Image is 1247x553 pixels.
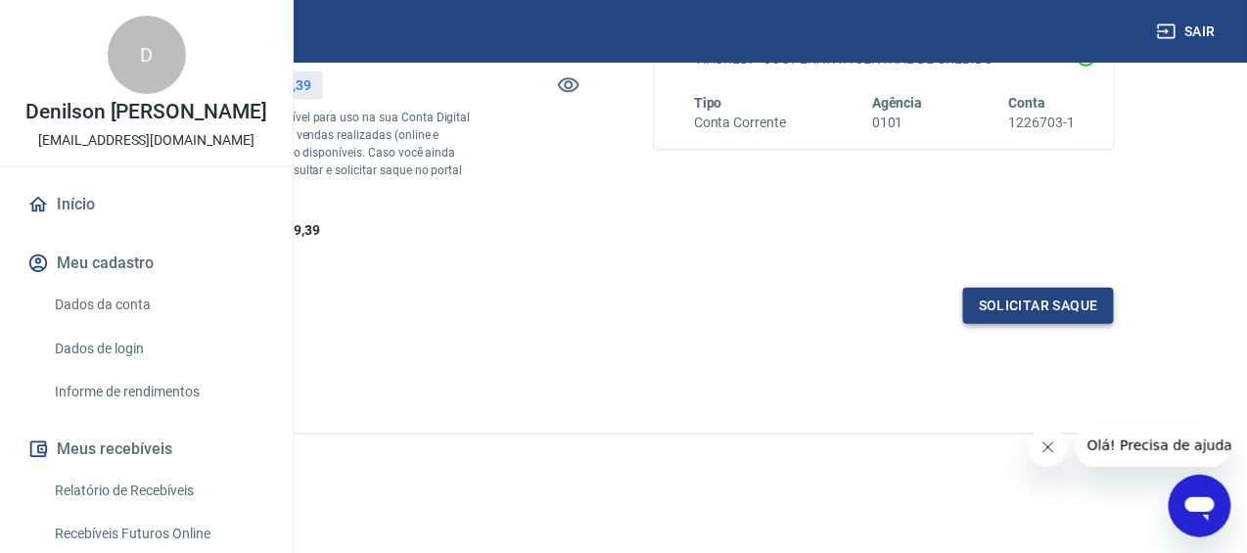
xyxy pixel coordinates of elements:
p: 2025 © [47,450,1200,471]
a: Dados de login [47,329,269,369]
p: Denilson [PERSON_NAME] [25,102,267,122]
a: Dados da conta [47,285,269,325]
button: Meus recebíveis [23,428,269,471]
button: Sair [1153,14,1224,50]
iframe: Fechar mensagem [1029,428,1068,467]
div: D [108,16,186,94]
h6: 0101 [872,113,923,133]
button: Solicitar saque [963,288,1114,324]
iframe: Botão para abrir a janela de mensagens [1169,475,1231,537]
button: Meu cadastro [23,242,269,285]
h6: 1226703-1 [1008,113,1075,133]
span: Olá! Precisa de ajuda? [12,14,164,29]
span: R$ 2.079,39 [247,222,319,238]
p: R$ 5.079,39 [238,75,310,96]
iframe: Mensagem da empresa [1076,424,1231,467]
a: Relatório de Recebíveis [47,471,269,511]
p: *Corresponde ao saldo disponível para uso na sua Conta Digital Vindi. Incluindo os valores das ve... [133,109,478,197]
span: Conta [1008,95,1045,111]
h6: Conta Corrente [694,113,786,133]
span: Agência [872,95,923,111]
a: Informe de rendimentos [47,372,269,412]
span: Tipo [694,95,722,111]
a: Início [23,183,269,226]
p: [EMAIL_ADDRESS][DOMAIN_NAME] [38,130,254,151]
